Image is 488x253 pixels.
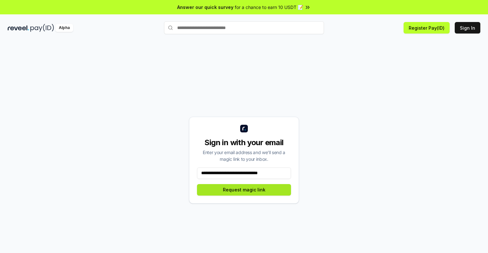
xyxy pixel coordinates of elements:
span: for a chance to earn 10 USDT 📝 [235,4,303,11]
img: logo_small [240,125,248,132]
div: Sign in with your email [197,138,291,148]
button: Sign In [455,22,480,33]
span: Answer our quick survey [177,4,233,11]
button: Request magic link [197,184,291,196]
img: reveel_dark [8,24,29,32]
img: pay_id [30,24,54,32]
button: Register Pay(ID) [404,22,450,33]
div: Alpha [55,24,73,32]
div: Enter your email address and we’ll send a magic link to your inbox. [197,149,291,162]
